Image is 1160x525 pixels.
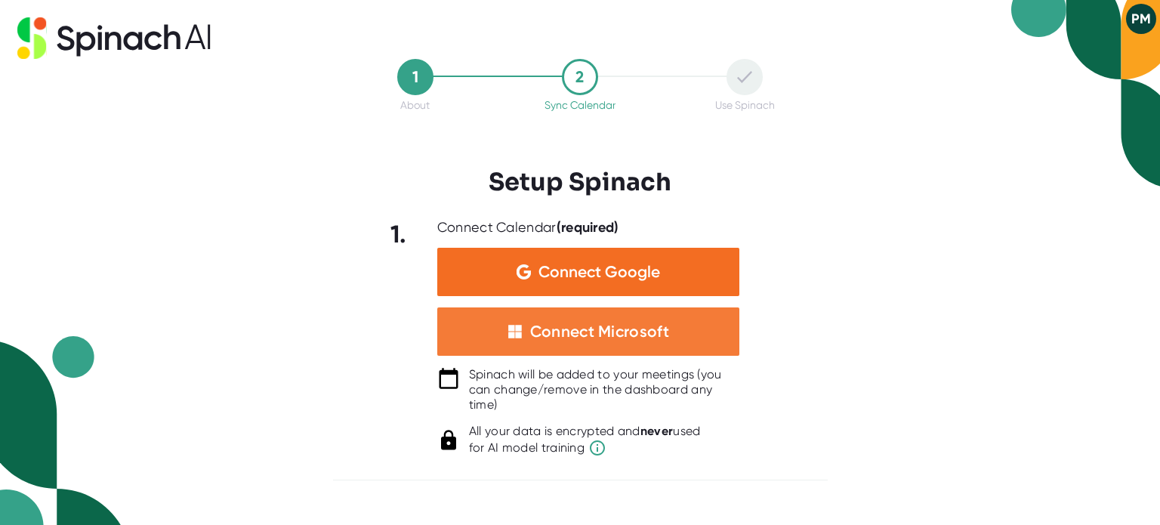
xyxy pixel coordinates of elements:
[469,367,739,412] div: Spinach will be added to your meetings (you can change/remove in the dashboard any time)
[507,324,523,339] img: microsoft-white-squares.05348b22b8389b597c576c3b9d3cf43b.svg
[640,424,674,438] b: never
[530,322,669,341] div: Connect Microsoft
[489,168,671,196] h3: Setup Spinach
[400,99,430,111] div: About
[538,264,660,279] span: Connect Google
[1126,4,1156,34] button: PM
[557,219,619,236] b: (required)
[437,219,619,236] div: Connect Calendar
[545,99,615,111] div: Sync Calendar
[562,59,598,95] div: 2
[469,439,701,457] span: for AI model training
[715,99,775,111] div: Use Spinach
[397,59,433,95] div: 1
[469,424,701,457] div: All your data is encrypted and used
[390,220,407,249] b: 1.
[517,264,531,279] img: Aehbyd4JwY73AAAAAElFTkSuQmCC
